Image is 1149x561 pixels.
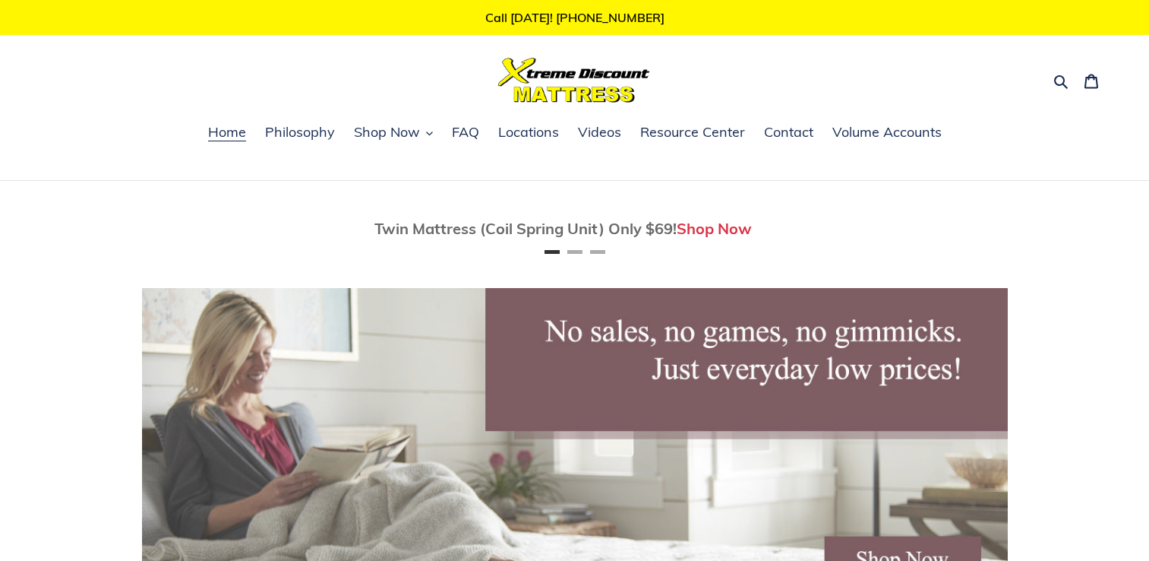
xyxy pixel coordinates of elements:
[374,219,677,238] span: Twin Mattress (Coil Spring Unit) Only $69!
[498,58,650,103] img: Xtreme Discount Mattress
[265,123,335,141] span: Philosophy
[756,122,821,144] a: Contact
[570,122,629,144] a: Videos
[444,122,487,144] a: FAQ
[208,123,246,141] span: Home
[200,122,254,144] a: Home
[633,122,753,144] a: Resource Center
[825,122,949,144] a: Volume Accounts
[590,250,605,254] button: Page 3
[498,123,559,141] span: Locations
[354,123,420,141] span: Shop Now
[545,250,560,254] button: Page 1
[567,250,582,254] button: Page 2
[346,122,440,144] button: Shop Now
[578,123,621,141] span: Videos
[257,122,342,144] a: Philosophy
[640,123,745,141] span: Resource Center
[764,123,813,141] span: Contact
[832,123,942,141] span: Volume Accounts
[677,219,752,238] a: Shop Now
[452,123,479,141] span: FAQ
[491,122,567,144] a: Locations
